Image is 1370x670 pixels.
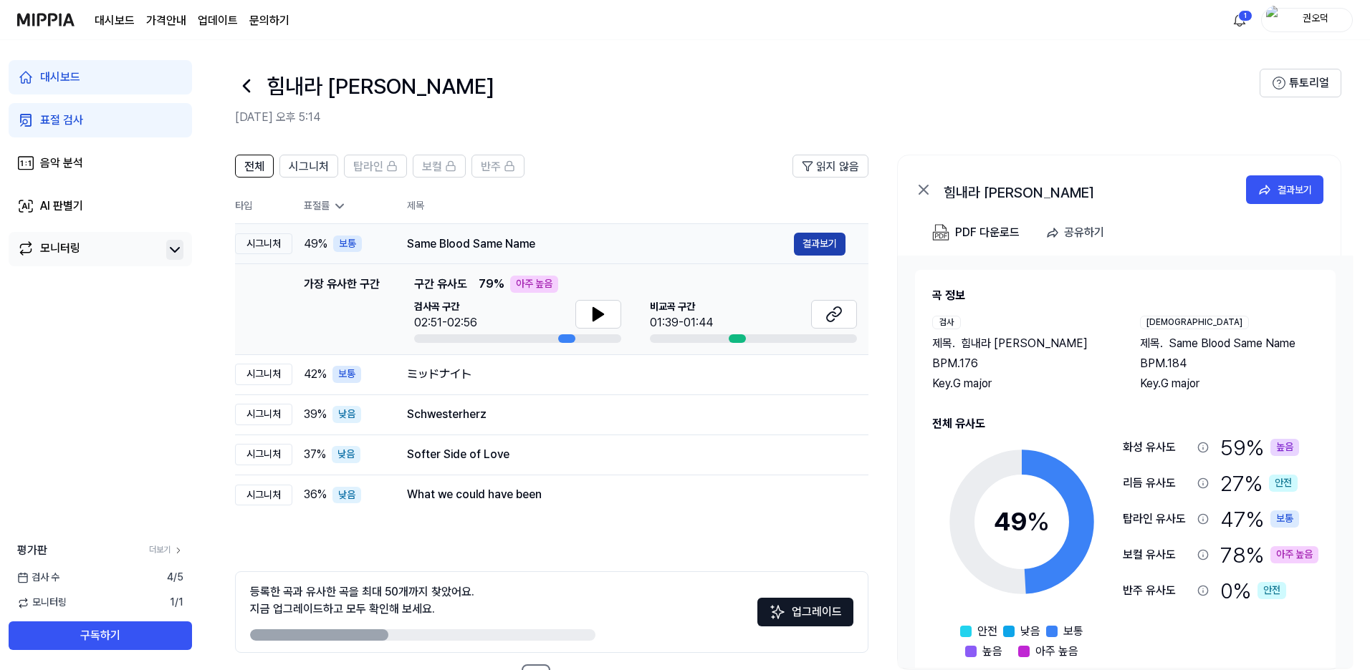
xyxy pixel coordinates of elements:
button: 결과보기 [1246,175,1323,204]
div: 시그니처 [235,485,292,506]
div: 대시보드 [40,69,80,86]
a: 표절 검사 [9,103,192,137]
img: profile [1266,6,1283,34]
span: 아주 높음 [1035,643,1078,660]
a: AI 판별기 [9,189,192,223]
div: 27 % [1220,468,1298,498]
div: 탑라인 유사도 [1123,510,1192,528]
div: 시그니처 [235,233,292,255]
a: 음악 분석 [9,146,192,180]
button: 보컬 [413,155,466,178]
div: 낮음 [332,446,360,463]
img: Sparkles [769,603,786,621]
div: 보통 [333,236,362,253]
span: 모니터링 [17,596,67,610]
div: 모니터링 [40,240,80,260]
h2: [DATE] 오후 5:14 [235,109,1260,126]
div: 시그니처 [235,404,292,425]
span: 탑라인 [353,158,383,175]
div: 아주 높음 [510,276,558,293]
span: % [1027,506,1050,537]
a: 문의하기 [249,12,289,29]
div: 등록한 곡과 유사한 곡을 최대 50개까지 찾았어요. 지금 업그레이드하고 모두 확인해 보세요. [250,583,474,618]
div: 안전 [1269,475,1298,492]
button: PDF 다운로드 [929,218,1022,247]
span: 제목 . [1140,335,1163,352]
div: 안전 [1258,582,1286,599]
div: BPM. 184 [1140,355,1319,372]
div: [DEMOGRAPHIC_DATA] [1140,316,1249,329]
div: Key. G major [932,375,1111,392]
div: BPM. 176 [932,355,1111,372]
div: 49 [994,502,1050,541]
span: 구간 유사도 [414,276,467,293]
div: Schwesterherz [407,406,846,423]
span: 반주 [481,158,501,175]
span: 42 % [304,366,327,383]
div: 시그니처 [235,364,292,385]
div: 리듬 유사도 [1123,475,1192,492]
button: 알림1 [1228,9,1251,31]
span: 4 / 5 [167,571,183,585]
span: 전체 [244,158,264,175]
h1: 힘내라 김대리 [267,71,494,101]
span: 36 % [304,486,327,503]
button: 반주 [471,155,524,178]
a: 가격안내 [146,12,186,29]
button: 구독하기 [9,621,192,650]
div: 검사 [932,316,961,329]
span: 높음 [982,643,1002,660]
div: 화성 유사도 [1123,439,1192,456]
div: 표절 검사 [40,112,83,129]
span: 읽지 않음 [816,158,859,175]
button: 결과보기 [794,233,846,256]
div: 표절률 [304,199,384,213]
div: What we could have been [407,486,846,503]
button: 탑라인 [344,155,407,178]
button: profile권오덕 [1261,8,1353,32]
span: 39 % [304,406,327,423]
a: Sparkles업그레이드 [757,610,853,623]
div: 보통 [1270,510,1299,528]
span: 비교곡 구간 [650,300,713,314]
img: 알림 [1231,11,1248,29]
span: 49 % [304,236,327,253]
div: 공유하기 [1064,223,1104,242]
div: 보통 [332,366,361,383]
a: 대시보드 [9,60,192,94]
div: 낮음 [332,406,361,423]
th: 타입 [235,189,292,224]
button: 업그레이드 [757,598,853,626]
div: 59 % [1220,432,1299,462]
div: 보컬 유사도 [1123,546,1192,563]
div: 아주 높음 [1270,546,1318,563]
button: 전체 [235,155,274,178]
span: 제목 . [932,335,955,352]
div: 47 % [1220,504,1299,534]
img: PDF Download [932,224,949,241]
span: 79 % [479,276,504,293]
div: 시그니처 [235,444,292,465]
div: PDF 다운로드 [955,223,1020,242]
div: 힘내라 [PERSON_NAME] [944,181,1230,198]
a: 대시보드 [95,12,135,29]
div: 가장 유사한 구간 [304,276,380,343]
div: 반주 유사도 [1123,582,1192,599]
div: 권오덕 [1288,11,1343,27]
div: 결과보기 [1278,182,1312,198]
span: 1 / 1 [170,596,183,610]
span: 평가판 [17,542,47,559]
a: 업데이트 [198,12,238,29]
span: 안전 [977,623,997,640]
div: 02:51-02:56 [414,314,477,331]
th: 제목 [407,189,868,223]
div: Same Blood Same Name [407,236,794,253]
div: 낮음 [332,487,361,504]
button: 튜토리얼 [1260,69,1341,97]
span: 힘내라 [PERSON_NAME] [961,335,1088,352]
span: 보통 [1063,623,1083,640]
span: 시그니처 [289,158,329,175]
div: 1 [1238,10,1252,21]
